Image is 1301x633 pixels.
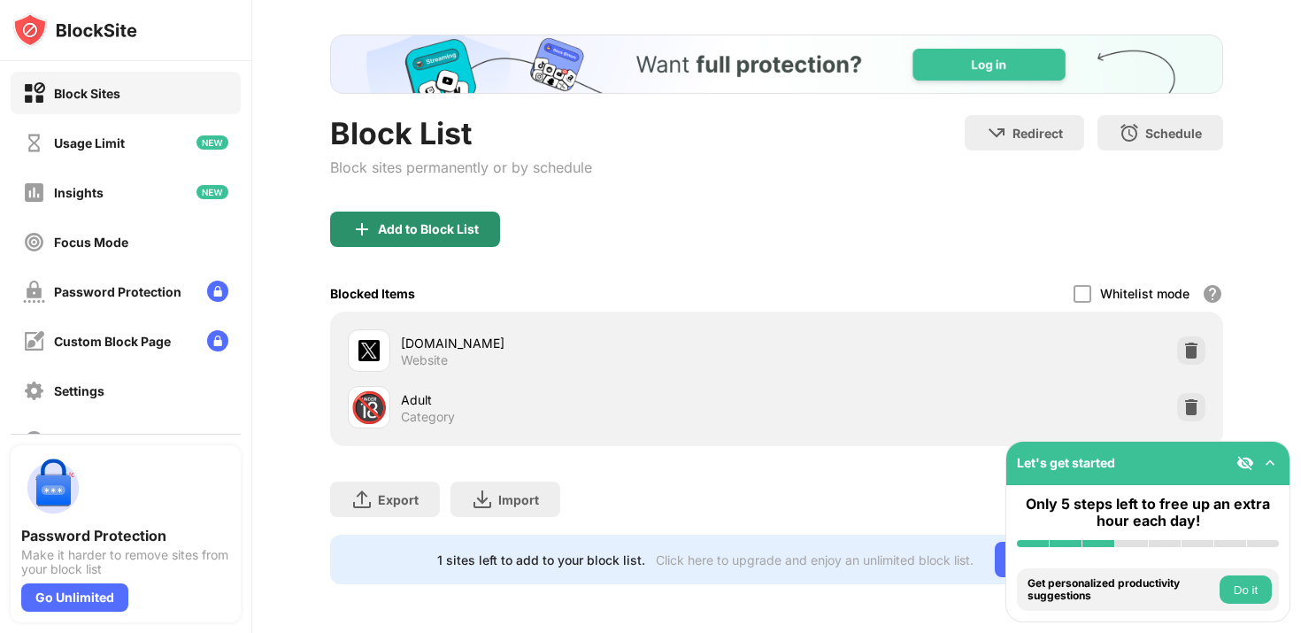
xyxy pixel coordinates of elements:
div: Add to Block List [378,222,479,236]
img: new-icon.svg [196,185,228,199]
div: Click here to upgrade and enjoy an unlimited block list. [656,552,974,567]
img: omni-setup-toggle.svg [1261,454,1279,472]
img: focus-off.svg [23,231,45,253]
div: Usage Limit [54,135,125,151]
div: Go Unlimited [21,583,128,612]
div: Insights [54,185,104,200]
div: Go Unlimited [995,542,1116,577]
div: Import [498,492,539,507]
div: Settings [54,383,104,398]
div: Make it harder to remove sites from your block list [21,548,230,576]
img: settings-off.svg [23,380,45,402]
div: 1 sites left to add to your block list. [437,552,645,567]
div: Focus Mode [54,235,128,250]
div: Block sites permanently or by schedule [330,158,592,176]
div: Custom Block Page [54,334,171,349]
div: Only 5 steps left to free up an extra hour each day! [1017,496,1279,529]
div: 🔞 [350,390,388,426]
img: insights-off.svg [23,181,45,204]
img: customize-block-page-off.svg [23,330,45,352]
div: Blocked Items [330,286,415,301]
div: Whitelist mode [1100,286,1189,301]
img: logo-blocksite.svg [12,12,137,48]
div: Category [401,409,455,425]
div: Block List [330,115,592,151]
div: [DOMAIN_NAME] [401,334,776,352]
img: about-off.svg [23,429,45,452]
img: push-password-protection.svg [21,456,85,520]
img: time-usage-off.svg [23,132,45,154]
div: Password Protection [21,527,230,544]
div: Adult [401,390,776,409]
img: favicons [358,340,380,361]
div: About [54,433,91,448]
div: Website [401,352,448,368]
div: Get personalized productivity suggestions [1028,577,1215,603]
div: Block Sites [54,86,120,101]
img: eye-not-visible.svg [1236,454,1254,472]
button: Do it [1220,575,1272,604]
div: Password Protection [54,284,181,299]
img: lock-menu.svg [207,330,228,351]
img: new-icon.svg [196,135,228,150]
div: Redirect [1012,126,1063,141]
div: Schedule [1145,126,1202,141]
img: lock-menu.svg [207,281,228,302]
img: block-on.svg [23,82,45,104]
div: Export [378,492,419,507]
iframe: Banner [330,35,1223,94]
div: Let's get started [1017,455,1115,470]
img: password-protection-off.svg [23,281,45,303]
